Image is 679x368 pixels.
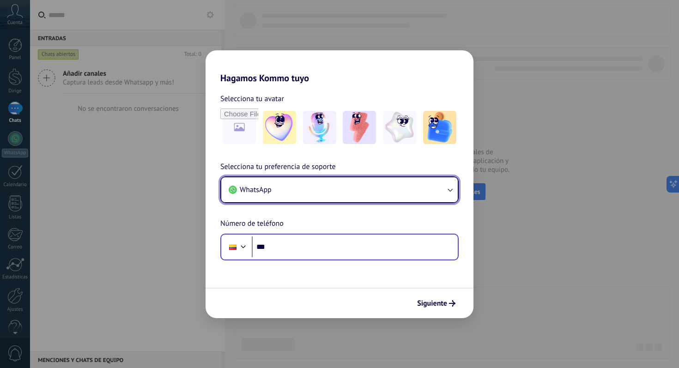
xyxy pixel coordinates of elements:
div: Colombia: +57 [224,237,242,257]
font: Número de teléfono [220,219,284,228]
button: Siguiente [413,296,460,311]
img: -4.jpeg [383,111,416,144]
font: WhatsApp [240,185,272,194]
img: -1.jpeg [263,111,296,144]
font: Hagamos Kommo tuyo [220,72,309,84]
img: -3.jpeg [343,111,376,144]
button: WhatsApp [221,177,458,202]
font: Selecciona tu avatar [220,94,284,103]
font: Siguiente [417,299,447,308]
img: -2.jpeg [303,111,336,144]
img: -5.jpeg [423,111,456,144]
font: Selecciona tu preferencia de soporte [220,162,336,171]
